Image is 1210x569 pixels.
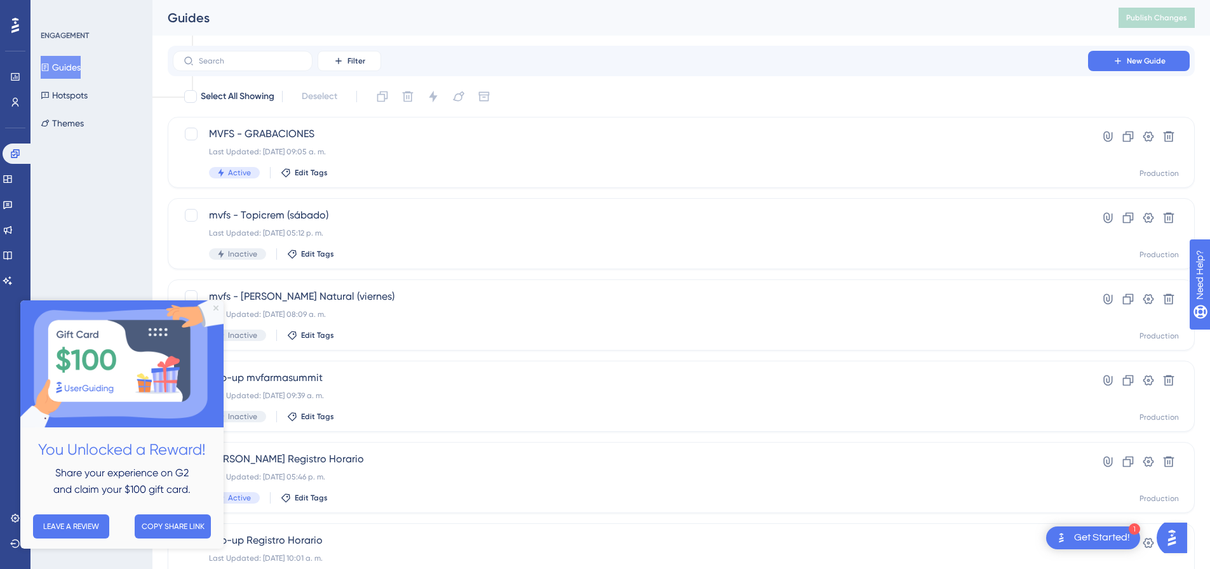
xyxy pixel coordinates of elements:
[1139,412,1179,422] div: Production
[193,5,198,10] div: Close Preview
[209,147,1052,157] div: Last Updated: [DATE] 09:05 a. m.
[209,228,1052,238] div: Last Updated: [DATE] 05:12 p. m.
[1046,526,1140,549] div: Open Get Started! checklist, remaining modules: 1
[209,553,1052,563] div: Last Updated: [DATE] 10:01 a. m.
[1129,523,1140,535] div: 1
[30,3,79,18] span: Need Help?
[318,51,381,71] button: Filter
[33,183,170,195] span: and claim your $100 gift card.
[287,330,334,340] button: Edit Tags
[290,85,349,108] button: Deselect
[1126,13,1187,23] span: Publish Changes
[41,84,88,107] button: Hotspots
[1074,531,1130,545] div: Get Started!
[281,493,328,503] button: Edit Tags
[228,168,251,178] span: Active
[209,289,1052,304] span: mvfs - [PERSON_NAME] Natural (viernes)
[301,412,334,422] span: Edit Tags
[295,493,328,503] span: Edit Tags
[1139,493,1179,504] div: Production
[1088,51,1190,71] button: New Guide
[209,370,1052,385] span: Pop-up mvfarmasummit
[209,391,1052,401] div: Last Updated: [DATE] 09:39 a. m.
[10,137,193,162] h2: You Unlocked a Reward!
[1157,519,1195,557] iframe: UserGuiding AI Assistant Launcher
[209,309,1052,319] div: Last Updated: [DATE] 08:09 a. m.
[302,89,337,104] span: Deselect
[114,214,191,238] button: COPY SHARE LINK
[209,208,1052,223] span: mvfs - Topicrem (sábado)
[1054,530,1069,546] img: launcher-image-alternative-text
[13,214,89,238] button: LEAVE A REVIEW
[41,56,81,79] button: Guides
[301,330,334,340] span: Edit Tags
[41,112,84,135] button: Themes
[201,89,274,104] span: Select All Showing
[228,249,257,259] span: Inactive
[287,249,334,259] button: Edit Tags
[1119,8,1195,28] button: Publish Changes
[228,330,257,340] span: Inactive
[281,168,328,178] button: Edit Tags
[301,249,334,259] span: Edit Tags
[287,412,334,422] button: Edit Tags
[41,30,89,41] div: ENGAGEMENT
[209,533,1052,548] span: Pop-up Registro Horario
[209,126,1052,142] span: MVFS - GRABACIONES
[1139,168,1179,178] div: Production
[168,9,1087,27] div: Guides
[209,472,1052,482] div: Last Updated: [DATE] 05:46 p. m.
[228,412,257,422] span: Inactive
[1139,331,1179,341] div: Production
[347,56,365,66] span: Filter
[35,166,168,178] span: Share your experience on G2
[209,452,1052,467] span: [PERSON_NAME] Registro Horario
[1139,250,1179,260] div: Production
[199,57,302,65] input: Search
[228,493,251,503] span: Active
[295,168,328,178] span: Edit Tags
[1127,56,1166,66] span: New Guide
